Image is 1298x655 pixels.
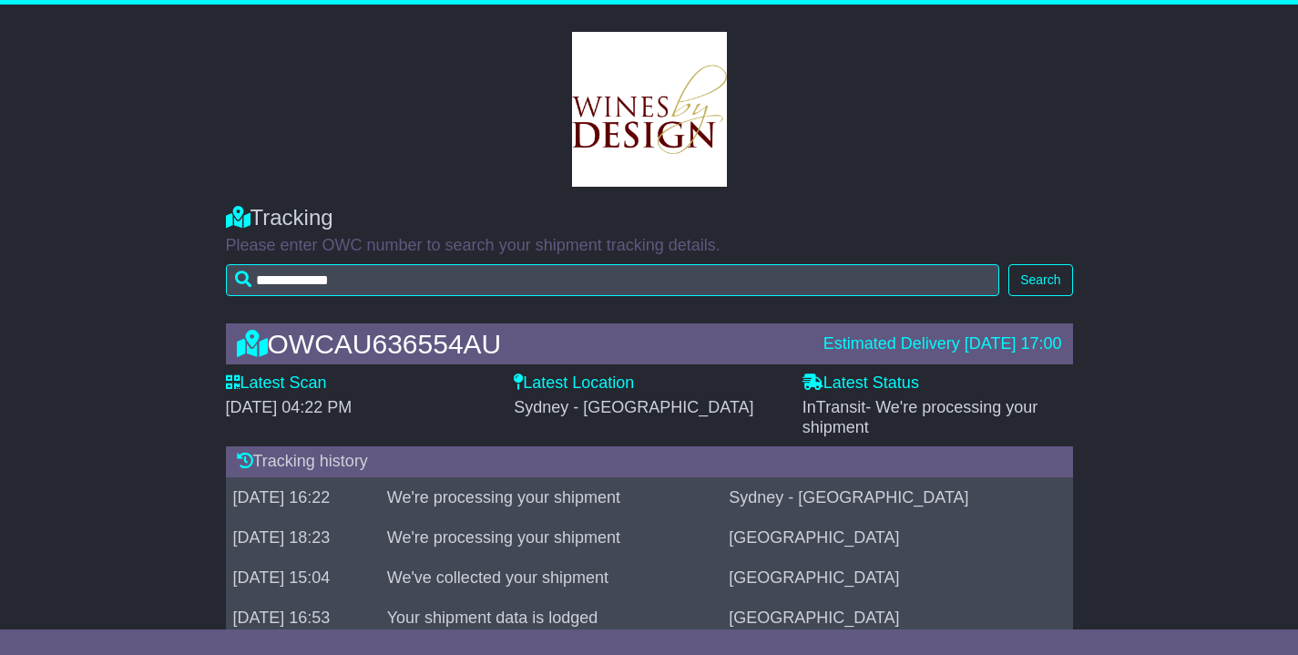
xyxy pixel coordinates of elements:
[1008,264,1072,296] button: Search
[721,558,1072,598] td: [GEOGRAPHIC_DATA]
[514,374,634,394] label: Latest Location
[721,477,1072,517] td: Sydney - [GEOGRAPHIC_DATA]
[380,558,721,598] td: We've collected your shipment
[226,558,380,598] td: [DATE] 15:04
[802,398,1038,436] span: - We're processing your shipment
[380,477,721,517] td: We're processing your shipment
[823,334,1062,354] div: Estimated Delivery [DATE] 17:00
[226,236,1073,256] p: Please enter OWC number to search your shipment tracking details.
[226,446,1073,477] div: Tracking history
[721,517,1072,558] td: [GEOGRAPHIC_DATA]
[380,598,721,638] td: Your shipment data is lodged
[226,477,380,517] td: [DATE] 16:22
[226,398,353,416] span: [DATE] 04:22 PM
[226,517,380,558] td: [DATE] 18:23
[226,374,327,394] label: Latest Scan
[228,329,814,359] div: OWCAU636554AU
[226,598,380,638] td: [DATE] 16:53
[802,374,919,394] label: Latest Status
[572,32,727,187] img: GetCustomerLogo
[514,398,753,416] span: Sydney - [GEOGRAPHIC_DATA]
[802,398,1038,436] span: InTransit
[380,517,721,558] td: We're processing your shipment
[721,598,1072,638] td: [GEOGRAPHIC_DATA]
[226,205,1073,231] div: Tracking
